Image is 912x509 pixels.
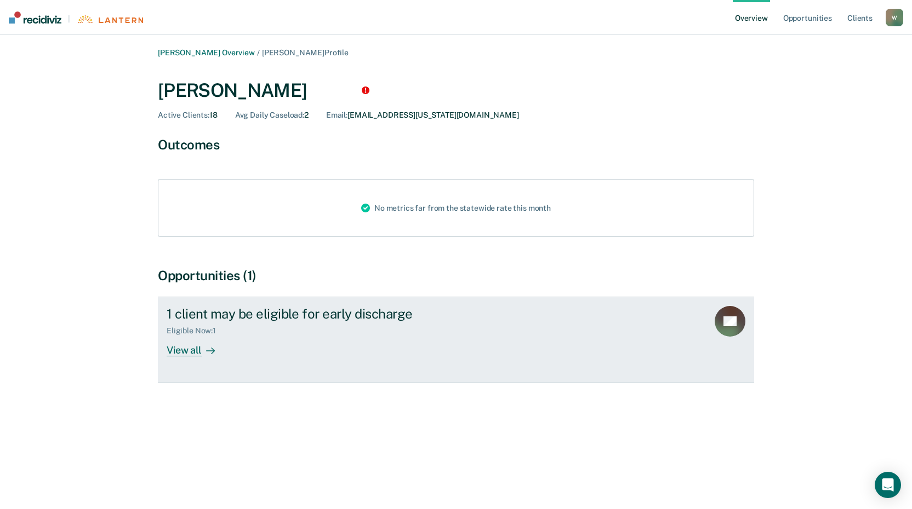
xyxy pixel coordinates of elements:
[61,14,77,24] span: |
[886,9,903,26] button: W
[875,472,901,498] div: Open Intercom Messenger
[158,111,218,120] div: 18
[158,268,754,284] div: Opportunities (1)
[158,111,209,119] span: Active Clients :
[326,111,519,120] div: [EMAIL_ADDRESS][US_STATE][DOMAIN_NAME]
[235,111,309,120] div: 2
[352,180,560,236] div: No metrics far from the statewide rate this month
[235,111,304,119] span: Avg Daily Caseload :
[9,11,61,24] img: Recidiviz
[326,111,347,119] span: Email :
[158,297,754,383] a: 1 client may be eligible for early dischargeEligible Now:1View all
[77,15,143,24] img: Lantern
[9,11,143,24] a: |
[255,48,262,57] span: /
[158,137,754,153] div: Outcomes
[262,48,349,57] span: [PERSON_NAME] Profile
[158,48,255,57] a: [PERSON_NAME] Overview
[167,306,551,322] div: 1 client may be eligible for early discharge
[167,336,228,357] div: View all
[361,85,371,95] div: Tooltip anchor
[158,79,754,102] div: [PERSON_NAME]
[167,326,225,336] div: Eligible Now : 1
